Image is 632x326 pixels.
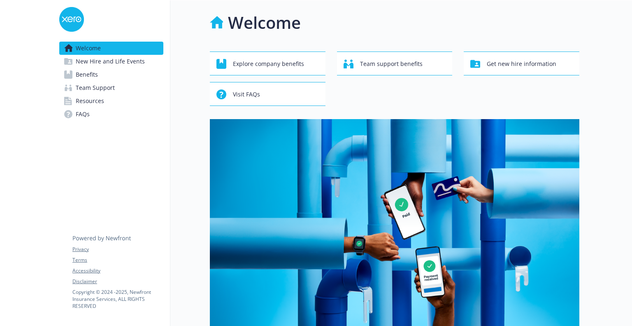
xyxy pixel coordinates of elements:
a: Terms [72,256,163,264]
span: Explore company benefits [233,56,304,72]
button: Explore company benefits [210,52,325,75]
a: FAQs [59,108,163,121]
a: Accessibility [72,267,163,274]
h1: Welcome [228,10,301,35]
button: Team support benefits [337,52,453,75]
span: Resources [76,94,104,108]
span: Benefits [76,68,98,81]
a: Resources [59,94,163,108]
a: New Hire and Life Events [59,55,163,68]
p: Copyright © 2024 - 2025 , Newfront Insurance Services, ALL RIGHTS RESERVED [72,288,163,310]
span: New Hire and Life Events [76,55,145,68]
a: Welcome [59,42,163,55]
button: Get new hire information [464,52,579,75]
a: Team Support [59,81,163,94]
span: Get new hire information [487,56,556,72]
span: FAQs [76,108,90,121]
span: Team support benefits [360,56,423,72]
span: Visit FAQs [233,87,260,102]
a: Disclaimer [72,278,163,285]
button: Visit FAQs [210,82,325,106]
span: Welcome [76,42,101,55]
span: Team Support [76,81,115,94]
a: Benefits [59,68,163,81]
a: Privacy [72,246,163,253]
